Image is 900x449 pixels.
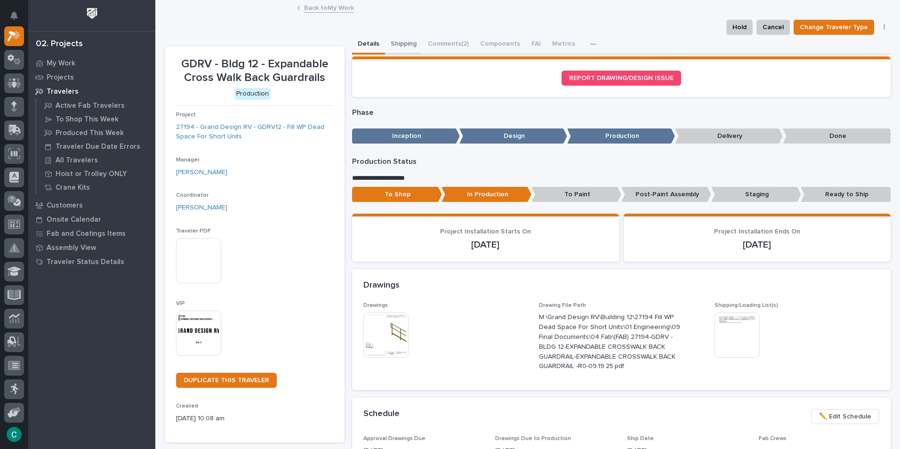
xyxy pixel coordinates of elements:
a: Produced This Week [36,126,155,139]
p: Customers [47,201,83,210]
a: 27194 - Grand Design RV - GDRV12 - Fill WP Dead Space For Short Units [176,122,333,142]
a: My Work [28,56,155,70]
button: Hold [726,20,753,35]
button: users-avatar [4,425,24,444]
p: Projects [47,73,74,82]
span: Ship Date [627,436,654,441]
p: [DATE] [363,239,608,250]
button: FAI [526,35,546,55]
a: Crane Kits [36,181,155,194]
p: My Work [47,59,75,68]
span: Coordinator [176,192,209,198]
div: 02. Projects [36,39,83,49]
p: Produced This Week [56,129,124,137]
span: Drawings Due to Production [495,436,571,441]
span: Created [176,403,198,409]
button: Cancel [756,20,790,35]
p: Phase [352,108,891,117]
p: Inception [352,128,460,144]
p: All Travelers [56,156,98,165]
p: M:\Grand Design RV\Building 12\27194 Fill WP Dead Space For Short Units\01 Engineering\09 Final D... [539,313,681,371]
p: To Shop [352,187,442,202]
h2: Drawings [363,281,400,291]
span: Manager [176,157,200,163]
p: Delivery [675,128,783,144]
span: Cancel [763,22,784,33]
p: Traveler Status Details [47,258,124,266]
button: Notifications [4,6,24,25]
p: In Production [442,187,531,202]
span: Shipping/Loading List(s) [715,303,778,308]
p: Design [459,128,567,144]
p: Post-Paint Assembly [621,187,711,202]
a: DUPLICATE THIS TRAVELER [176,373,277,388]
p: Ready to Ship [801,187,891,202]
a: Assembly View [28,241,155,255]
p: Onsite Calendar [47,216,101,224]
a: Projects [28,70,155,84]
p: [DATE] 10:08 am [176,414,333,424]
button: ✏️ Edit Schedule [811,409,879,424]
button: Comments (2) [422,35,474,55]
button: Shipping [385,35,422,55]
a: Active Fab Travelers [36,99,155,112]
p: Active Fab Travelers [56,102,125,110]
a: REPORT DRAWING/DESIGN ISSUE [562,71,681,86]
a: Fab and Coatings Items [28,226,155,241]
a: To Shop This Week [36,112,155,126]
a: Back toMy Work [304,2,354,13]
span: Drawings [363,303,388,308]
p: Staging [711,187,801,202]
div: Notifications [12,11,24,26]
span: Change Traveler Type [800,22,868,33]
span: Approval Drawings Due [363,436,426,441]
p: [DATE] [635,239,879,250]
span: VIP [176,301,185,306]
p: Crane Kits [56,184,90,192]
a: Travelers [28,84,155,98]
p: Travelers [47,88,79,96]
a: [PERSON_NAME] [176,203,227,213]
a: Customers [28,198,155,212]
span: Project Installation Starts On [440,228,531,235]
p: GDRV - Bldg 12 - Expandable Cross Walk Back Guardrails [176,57,333,85]
p: Production [567,128,675,144]
p: Traveler Due Date Errors [56,143,140,151]
span: Project Installation Ends On [714,228,800,235]
span: Project [176,112,196,118]
span: DUPLICATE THIS TRAVELER [184,377,269,384]
img: Workspace Logo [83,5,101,22]
span: Hold [732,22,747,33]
span: ✏️ Edit Schedule [819,411,871,422]
h2: Schedule [363,409,400,419]
p: To Shop This Week [56,115,119,124]
p: To Paint [531,187,621,202]
button: Components [474,35,526,55]
a: Onsite Calendar [28,212,155,226]
p: Hoist or Trolley ONLY [56,170,127,178]
p: Assembly View [47,244,96,252]
span: Drawing File Path [539,303,586,308]
p: Production Status [352,157,891,166]
a: Traveler Due Date Errors [36,140,155,153]
a: All Travelers [36,153,155,167]
p: Fab and Coatings Items [47,230,126,238]
span: Traveler PDF [176,228,211,234]
a: Hoist or Trolley ONLY [36,167,155,180]
button: Metrics [546,35,581,55]
span: REPORT DRAWING/DESIGN ISSUE [569,75,674,81]
a: Traveler Status Details [28,255,155,269]
a: [PERSON_NAME] [176,168,227,177]
button: Change Traveler Type [794,20,874,35]
p: Done [783,128,891,144]
div: Production [234,88,271,100]
span: Fab Crews [759,436,787,441]
button: Details [352,35,385,55]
